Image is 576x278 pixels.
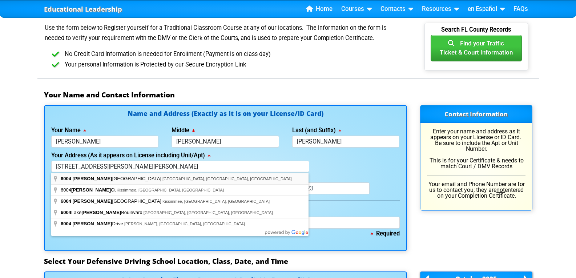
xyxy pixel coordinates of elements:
[292,128,341,133] label: Last (and Suffix)
[378,4,416,15] a: Contacts
[162,177,292,181] span: [GEOGRAPHIC_DATA], [GEOGRAPHIC_DATA], [GEOGRAPHIC_DATA]
[56,60,407,70] li: Your personal Information is Protected by our Secure Encryption Link
[61,221,112,226] span: 6004 [PERSON_NAME]
[172,136,279,148] input: Middle Name
[61,221,124,226] span: Drive
[61,176,162,181] span: [GEOGRAPHIC_DATA]
[117,188,224,192] span: Kissimmee, [GEOGRAPHIC_DATA], [GEOGRAPHIC_DATA]
[61,210,71,215] span: 6004
[292,136,400,148] input: Last Name
[162,199,270,204] span: Kissimmee, [GEOGRAPHIC_DATA], [GEOGRAPHIC_DATA]
[71,187,111,193] span: [PERSON_NAME]
[81,210,121,215] span: [PERSON_NAME]
[371,230,400,237] b: Required
[496,186,505,193] u: not
[44,3,122,15] a: Educational Leadership
[292,182,370,194] input: 33123
[431,35,522,61] button: Find your TrafficTicket & Court Information
[51,161,309,173] input: 123 Street Name
[419,4,462,15] a: Resources
[61,198,162,204] span: [GEOGRAPHIC_DATA]
[172,128,195,133] label: Middle
[61,176,71,181] span: 6004
[44,23,407,43] p: Use the form below to Register yourself for a Traditional Classroom Course at any of our location...
[427,181,525,199] p: Your email and Phone Number are for us to contact you; they are entered on your Completion Certif...
[465,4,508,15] a: en Español
[51,136,159,148] input: First Name
[56,49,407,60] li: No Credit Card Information is needed for Enrollment (Payment is on class day)
[61,187,117,193] span: 6004 Ct
[420,105,532,123] h3: Contact Information
[44,257,532,266] h3: Select Your Defensive Driving School Location, Class, Date, and Time
[51,110,400,117] h4: Name and Address (Exactly as it is on your License/ID Card)
[61,210,144,215] span: Lake Boulevard
[51,153,210,158] label: Your Address (As it appears on License including Unit/Apt)
[338,4,375,15] a: Courses
[144,210,273,215] span: [GEOGRAPHIC_DATA], [GEOGRAPHIC_DATA], [GEOGRAPHIC_DATA]
[61,198,112,204] span: 6004 [PERSON_NAME]
[232,217,400,229] input: Where we can reach you
[51,128,86,133] label: Your Name
[44,90,532,99] h3: Your Name and Contact Information
[73,176,112,181] span: [PERSON_NAME]
[441,26,511,39] b: Search FL County Records
[124,222,245,226] span: [PERSON_NAME], [GEOGRAPHIC_DATA], [GEOGRAPHIC_DATA]
[427,129,525,169] p: Enter your name and address as it appears on your License or ID Card. Be sure to include the Apt ...
[511,4,531,15] a: FAQs
[303,4,335,15] a: Home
